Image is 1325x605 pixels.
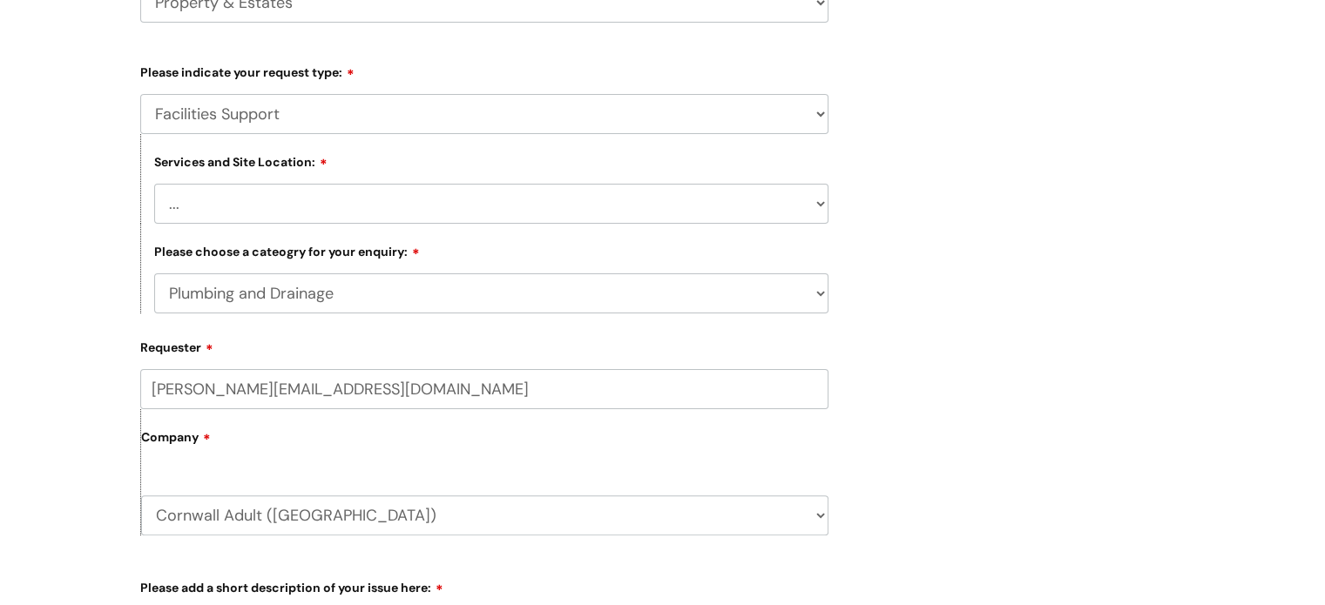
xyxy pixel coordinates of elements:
label: Company [141,424,828,463]
label: Please add a short description of your issue here: [140,575,828,595]
label: Please indicate your request type: [140,59,828,80]
label: Please choose a cateogry for your enquiry: [154,242,420,259]
label: Services and Site Location: [154,152,328,170]
input: Email [140,369,828,409]
label: Requester [140,334,828,355]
